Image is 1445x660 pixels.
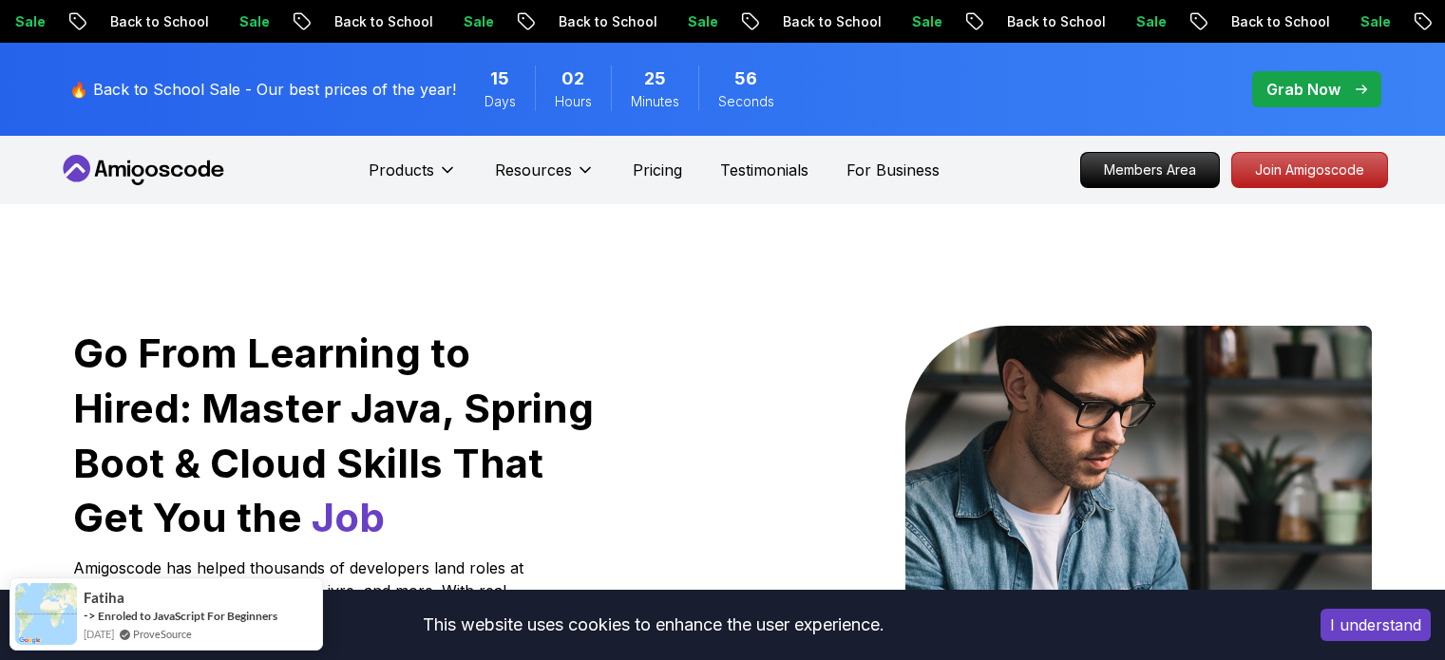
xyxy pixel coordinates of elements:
p: 🔥 Back to School Sale - Our best prices of the year! [69,78,456,101]
button: Resources [495,159,595,197]
a: ProveSource [133,628,192,640]
p: Grab Now [1266,78,1340,101]
p: Back to School [94,12,223,31]
p: Sale [447,12,508,31]
p: Back to School [1215,12,1344,31]
button: Accept cookies [1321,609,1431,641]
p: Sale [896,12,957,31]
p: Back to School [767,12,896,31]
p: Back to School [991,12,1120,31]
span: Seconds [718,92,774,111]
button: Products [369,159,457,197]
span: 25 Minutes [644,66,666,92]
p: Members Area [1081,153,1219,187]
p: Products [369,159,434,181]
p: Back to School [318,12,447,31]
span: [DATE] [84,626,114,642]
p: Sale [223,12,284,31]
a: Testimonials [720,159,808,181]
span: 56 Seconds [734,66,757,92]
span: Job [312,493,385,541]
span: Minutes [631,92,679,111]
div: This website uses cookies to enhance the user experience. [14,604,1292,646]
p: Sale [1344,12,1405,31]
a: Join Amigoscode [1231,152,1388,188]
span: Fatiha [84,590,124,606]
a: Enroled to JavaScript For Beginners [98,609,277,623]
a: For Business [846,159,940,181]
span: -> [84,608,96,623]
h1: Go From Learning to Hired: Master Java, Spring Boot & Cloud Skills That Get You the [73,326,597,545]
span: Days [485,92,516,111]
span: Hours [555,92,592,111]
p: Resources [495,159,572,181]
p: Back to School [542,12,672,31]
p: Sale [672,12,732,31]
p: Sale [1120,12,1181,31]
span: 2 Hours [561,66,584,92]
p: Join Amigoscode [1232,153,1387,187]
span: 15 Days [490,66,509,92]
a: Pricing [633,159,682,181]
img: provesource social proof notification image [15,583,77,645]
p: Amigoscode has helped thousands of developers land roles at Amazon, Starling Bank, Mercado Livre,... [73,556,529,648]
a: Members Area [1080,152,1220,188]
